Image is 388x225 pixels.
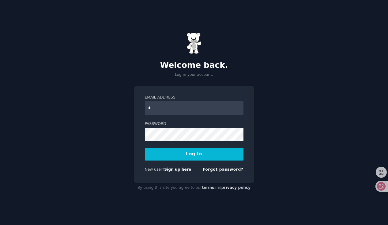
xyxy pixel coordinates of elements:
[202,185,214,190] a: terms
[203,167,243,172] a: Forgot password?
[145,148,243,161] button: Log In
[134,60,254,70] h2: Welcome back.
[164,167,191,172] a: Sign up here
[134,72,254,78] p: Log in your account.
[145,121,243,127] label: Password
[221,185,251,190] a: privacy policy
[145,95,243,100] label: Email Address
[186,33,202,54] img: Gummy Bear
[145,167,164,172] span: New user?
[134,183,254,193] div: By using this site you agree to our and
